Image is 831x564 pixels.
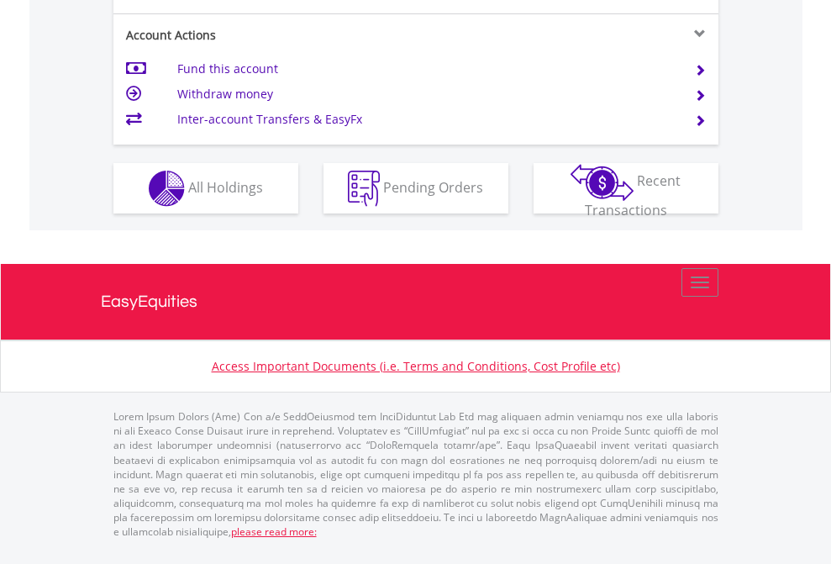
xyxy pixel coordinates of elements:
[113,163,298,213] button: All Holdings
[113,409,718,539] p: Lorem Ipsum Dolors (Ame) Con a/e SeddOeiusmod tem InciDiduntut Lab Etd mag aliquaen admin veniamq...
[177,107,674,132] td: Inter-account Transfers & EasyFx
[383,177,483,196] span: Pending Orders
[177,82,674,107] td: Withdraw money
[348,171,380,207] img: pending_instructions-wht.png
[113,27,416,44] div: Account Actions
[534,163,718,213] button: Recent Transactions
[323,163,508,213] button: Pending Orders
[231,524,317,539] a: please read more:
[212,358,620,374] a: Access Important Documents (i.e. Terms and Conditions, Cost Profile etc)
[101,264,731,340] a: EasyEquities
[149,171,185,207] img: holdings-wht.png
[177,56,674,82] td: Fund this account
[188,177,263,196] span: All Holdings
[571,164,634,201] img: transactions-zar-wht.png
